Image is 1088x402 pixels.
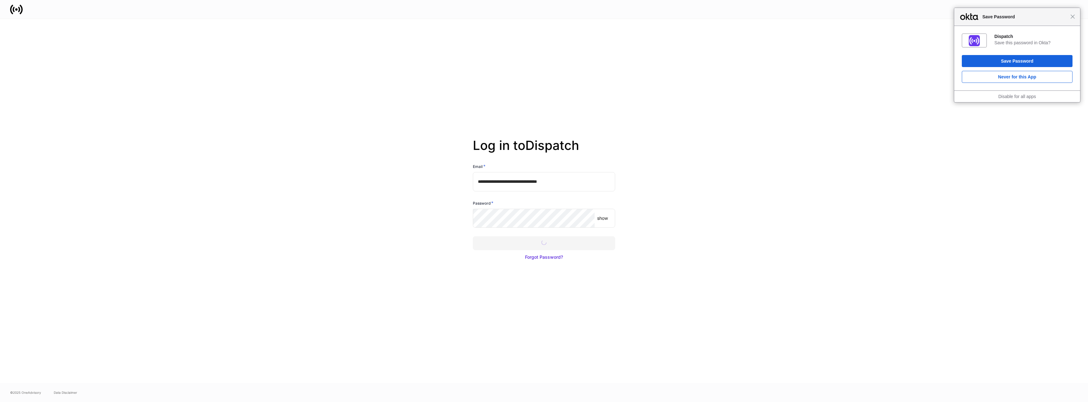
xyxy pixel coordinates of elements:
[998,94,1036,99] a: Disable for all apps
[979,13,1070,21] span: Save Password
[962,55,1073,67] button: Save Password
[994,40,1073,46] div: Save this password in Okta?
[969,35,980,46] img: IoaI0QAAAAZJREFUAwDpn500DgGa8wAAAABJRU5ErkJggg==
[994,34,1073,39] div: Dispatch
[962,71,1073,83] button: Never for this App
[1070,14,1075,19] span: Close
